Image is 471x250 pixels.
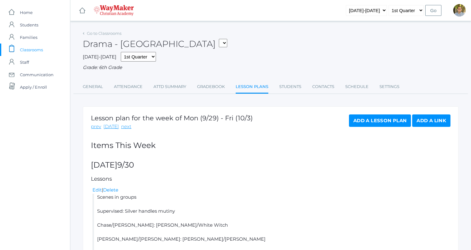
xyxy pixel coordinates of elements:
a: Gradebook [197,81,225,93]
a: [DATE] [103,123,119,130]
span: Apply / Enroll [20,81,47,93]
a: Settings [379,81,399,93]
img: 4_waymaker-logo-stack-white.png [94,5,134,16]
a: Students [279,81,301,93]
span: Families [20,31,37,44]
div: | [92,187,450,194]
span: Classrooms [20,44,43,56]
h5: Lessons [91,176,450,182]
span: [DATE]-[DATE] [83,54,116,60]
h2: Items This Week [91,141,450,150]
a: Edit [92,187,102,193]
a: Attd Summary [153,81,186,93]
a: Contacts [312,81,334,93]
input: Go [425,5,441,16]
span: 9/30 [117,160,134,169]
h2: Drama - [GEOGRAPHIC_DATA] [83,39,227,49]
div: Kylen Braileanu [453,4,466,16]
h1: Lesson plan for the week of Mon (9/29) - Fri (10/3) [91,114,253,122]
a: prev [91,123,101,130]
span: Students [20,19,38,31]
span: Staff [20,56,29,68]
a: Schedule [345,81,369,93]
a: Lesson Plans [236,81,268,94]
a: General [83,81,103,93]
div: Grade: 6th Grade [83,64,459,71]
h2: [DATE] [91,161,450,169]
a: Add a Link [412,114,450,127]
a: Attendance [114,81,143,93]
span: Home [20,6,33,19]
a: Delete [103,187,118,193]
a: next [121,123,131,130]
a: Add a Lesson Plan [349,114,411,127]
span: Communication [20,68,54,81]
a: Go to Classrooms [87,31,121,36]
